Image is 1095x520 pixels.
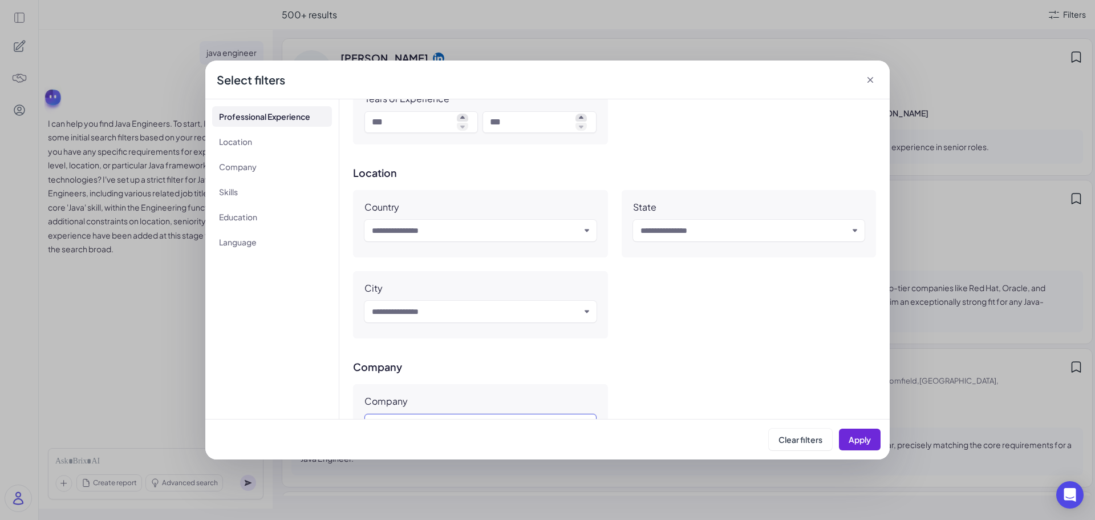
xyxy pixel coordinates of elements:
[353,361,876,373] h3: Company
[364,396,408,407] div: Company
[1056,481,1084,509] div: Open Intercom Messenger
[364,201,399,213] div: Country
[212,106,332,127] li: Professional Experience
[212,207,332,227] li: Education
[364,283,383,294] div: City
[212,131,332,152] li: Location
[778,434,822,445] span: Clear filters
[212,182,332,202] li: Skills
[353,167,876,179] h3: Location
[633,201,656,213] div: State
[212,232,332,252] li: Language
[769,429,832,450] button: Clear filters
[217,72,285,88] div: Select filters
[212,156,332,177] li: Company
[839,429,881,450] button: Apply
[849,434,871,445] span: Apply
